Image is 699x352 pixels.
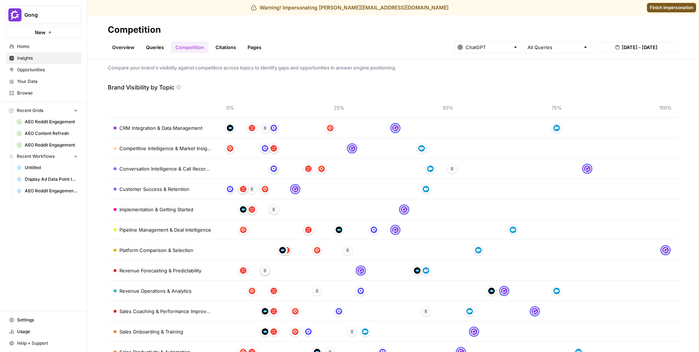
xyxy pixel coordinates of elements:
[314,247,320,253] img: wsphppoo7wgauyfs4ako1dw2w3xh
[332,104,346,111] span: 25%
[292,328,299,335] img: wsphppoo7wgauyfs4ako1dw2w3xh
[6,64,81,76] a: Opportunities
[344,247,351,253] img: vpq3xj2nnch2e2ivhsgwmf7hbkjf
[471,328,477,335] img: w6cjb6u2gvpdnjw72qw8i2q5f3eb
[594,42,679,53] button: [DATE] - [DATE]
[423,267,429,274] img: t5ivhg8jor0zzagzc03mug4u0re5
[119,247,193,254] span: Platform Comparison & Selection
[17,90,78,96] span: Browse
[270,206,277,213] img: vpq3xj2nnch2e2ivhsgwmf7hbkjf
[622,44,657,51] span: [DATE] - [DATE]
[650,4,693,11] span: Finish impersonation
[243,41,266,53] a: Pages
[249,125,255,131] img: hcm4s7ic2xq26rsmuray6dv1kquq
[24,11,68,19] span: Gong
[17,43,78,50] span: Home
[6,326,81,337] a: Usage
[119,165,211,172] span: Conversation Intelligence & Call Recording
[262,125,268,131] img: vpq3xj2nnch2e2ivhsgwmf7hbkjf
[249,288,255,294] img: wsphppoo7wgauyfs4ako1dw2w3xh
[283,247,290,253] img: hcm4s7ic2xq26rsmuray6dv1kquq
[108,24,161,36] div: Competition
[466,44,510,51] input: ChatGPT
[6,87,81,99] a: Browse
[13,139,81,151] a: AEO Reddit Engagement
[6,41,81,52] a: Home
[171,41,208,53] a: Competition
[423,186,429,192] img: t5ivhg8jor0zzagzc03mug4u0re5
[501,288,508,294] img: w6cjb6u2gvpdnjw72qw8i2q5f3eb
[227,125,233,131] img: h6qlr8a97mop4asab8l5qtldq2wv
[17,107,43,114] span: Recent Grids
[279,247,286,253] img: h6qlr8a97mop4asab8l5qtldq2wv
[119,328,183,335] span: Sales Onboarding & Training
[418,145,425,152] img: t5ivhg8jor0zzagzc03mug4u0re5
[17,317,78,323] span: Settings
[349,328,355,335] img: vpq3xj2nnch2e2ivhsgwmf7hbkjf
[336,227,342,233] img: h6qlr8a97mop4asab8l5qtldq2wv
[17,153,55,160] span: Recent Workflows
[414,267,420,274] img: h6qlr8a97mop4asab8l5qtldq2wv
[488,288,495,294] img: h6qlr8a97mop4asab8l5qtldq2wv
[658,104,673,111] span: 100%
[25,176,78,183] span: Display Ad Data Point Identifier (Gong Labs and Case Studies)
[270,145,277,152] img: hcm4s7ic2xq26rsmuray6dv1kquq
[401,206,407,213] img: w6cjb6u2gvpdnjw72qw8i2q5f3eb
[305,328,312,335] img: hqfc7lxcqkggco7ktn8he1iiiia8
[314,288,320,294] img: vpq3xj2nnch2e2ivhsgwmf7hbkjf
[13,128,81,139] a: AEO Content Refresh
[227,145,233,152] img: wsphppoo7wgauyfs4ako1dw2w3xh
[510,227,516,233] img: t5ivhg8jor0zzagzc03mug4u0re5
[35,29,46,36] span: New
[119,185,189,193] span: Customer Success & Retention
[142,41,168,53] a: Queries
[6,337,81,349] button: Help + Support
[423,308,429,315] img: vpq3xj2nnch2e2ivhsgwmf7hbkjf
[13,116,81,128] a: AEO Reddit Engagement
[17,78,78,85] span: Your Data
[270,328,277,335] img: hcm4s7ic2xq26rsmuray6dv1kquq
[358,267,364,274] img: w6cjb6u2gvpdnjw72qw8i2q5f3eb
[6,52,81,64] a: Insights
[262,186,268,192] img: wsphppoo7wgauyfs4ako1dw2w3xh
[6,27,81,38] button: New
[427,165,434,172] img: t5ivhg8jor0zzagzc03mug4u0re5
[528,44,580,51] input: All Queries
[371,227,377,233] img: hqfc7lxcqkggco7ktn8he1iiiia8
[108,83,174,92] p: Brand Visibility by Topic
[6,314,81,326] a: Settings
[349,145,355,152] img: w6cjb6u2gvpdnjw72qw8i2q5f3eb
[17,328,78,335] span: Usage
[327,125,333,131] img: wsphppoo7wgauyfs4ako1dw2w3xh
[227,186,233,192] img: hqfc7lxcqkggco7ktn8he1iiiia8
[240,186,246,192] img: hcm4s7ic2xq26rsmuray6dv1kquq
[553,288,560,294] img: t5ivhg8jor0zzagzc03mug4u0re5
[119,308,211,315] span: Sales Coaching & Performance Improvement
[305,165,312,172] img: hcm4s7ic2xq26rsmuray6dv1kquq
[270,308,277,315] img: hcm4s7ic2xq26rsmuray6dv1kquq
[336,308,342,315] img: hqfc7lxcqkggco7ktn8he1iiiia8
[108,64,679,71] span: Compare your brand's visibility against competitors across topics to identify gaps and opportunit...
[240,267,246,274] img: hcm4s7ic2xq26rsmuray6dv1kquq
[240,227,246,233] img: wsphppoo7wgauyfs4ako1dw2w3xh
[25,164,78,171] span: Untitled
[6,76,81,87] a: Your Data
[270,288,277,294] img: hcm4s7ic2xq26rsmuray6dv1kquq
[13,185,81,197] a: AEO Reddit Engagement - Fork
[119,206,193,213] span: Implementation & Getting Started
[262,267,268,274] img: vpq3xj2nnch2e2ivhsgwmf7hbkjf
[318,165,325,172] img: wsphppoo7wgauyfs4ako1dw2w3xh
[553,125,560,131] img: t5ivhg8jor0zzagzc03mug4u0re5
[647,3,696,12] a: Finish impersonation
[532,308,538,315] img: w6cjb6u2gvpdnjw72qw8i2q5f3eb
[262,308,268,315] img: h6qlr8a97mop4asab8l5qtldq2wv
[25,130,78,137] span: AEO Content Refresh
[270,165,277,172] img: hqfc7lxcqkggco7ktn8he1iiiia8
[270,125,277,131] img: hqfc7lxcqkggco7ktn8he1iiiia8
[17,340,78,347] span: Help + Support
[119,124,202,132] span: CRM Integration & Data Management
[249,206,255,213] img: hcm4s7ic2xq26rsmuray6dv1kquq
[17,67,78,73] span: Opportunities
[25,119,78,125] span: AEO Reddit Engagement
[13,162,81,173] a: Untitled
